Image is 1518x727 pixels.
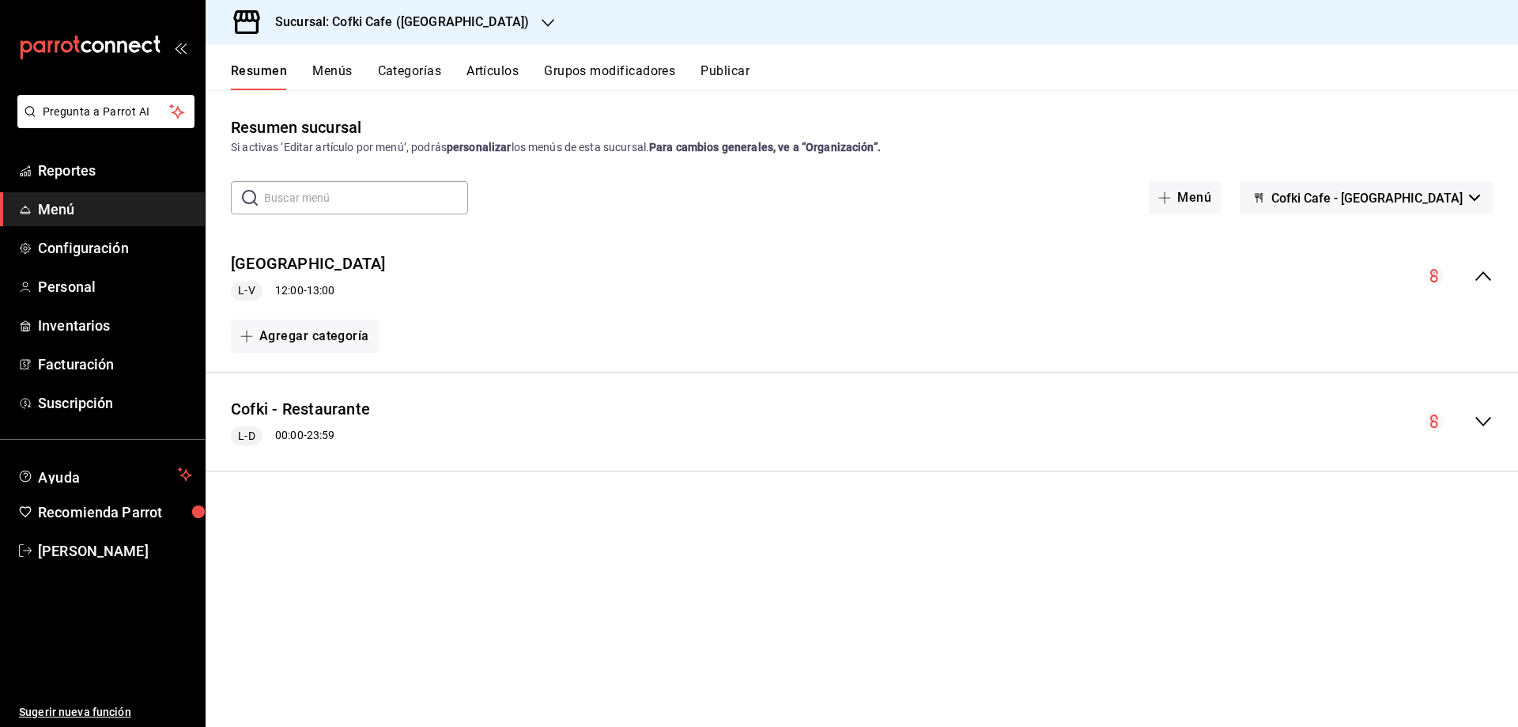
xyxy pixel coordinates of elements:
button: Menús [312,63,352,90]
div: collapse-menu-row [206,385,1518,459]
span: Configuración [38,237,192,259]
span: Sugerir nueva función [19,704,192,721]
span: Menú [38,199,192,220]
button: Resumen [231,63,287,90]
div: Si activas ‘Editar artículo por menú’, podrás los menús de esta sucursal. [231,139,1493,156]
button: Agregar categoría [231,320,379,353]
span: [PERSON_NAME] [38,540,192,562]
span: Recomienda Parrot [38,502,192,523]
button: Menú [1149,181,1221,214]
strong: Para cambios generales, ve a “Organización”. [649,141,881,153]
span: Reportes [38,160,192,181]
span: Inventarios [38,315,192,336]
span: Ayuda [38,465,172,484]
button: Cofki Cafe - [GEOGRAPHIC_DATA] [1240,181,1493,214]
span: Facturación [38,354,192,375]
button: Cofki - Restaurante [231,398,370,421]
div: Resumen sucursal [231,115,361,139]
strong: personalizar [447,141,512,153]
span: Suscripción [38,392,192,414]
h3: Sucursal: Cofki Cafe ([GEOGRAPHIC_DATA]) [262,13,529,32]
span: Personal [38,276,192,297]
button: Pregunta a Parrot AI [17,95,194,128]
span: L-D [232,428,261,445]
button: Categorías [378,63,442,90]
button: Grupos modificadores [544,63,675,90]
div: 00:00 - 23:59 [231,426,370,445]
button: Publicar [700,63,750,90]
div: 12:00 - 13:00 [231,282,386,301]
a: Pregunta a Parrot AI [11,115,194,131]
span: Cofki Cafe - [GEOGRAPHIC_DATA] [1271,191,1463,206]
span: Pregunta a Parrot AI [43,104,170,120]
button: [GEOGRAPHIC_DATA] [231,252,386,275]
span: L-V [232,282,261,299]
input: Buscar menú [264,182,468,214]
div: collapse-menu-row [206,240,1518,313]
button: open_drawer_menu [174,41,187,54]
div: navigation tabs [231,63,1518,90]
button: Artículos [466,63,519,90]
